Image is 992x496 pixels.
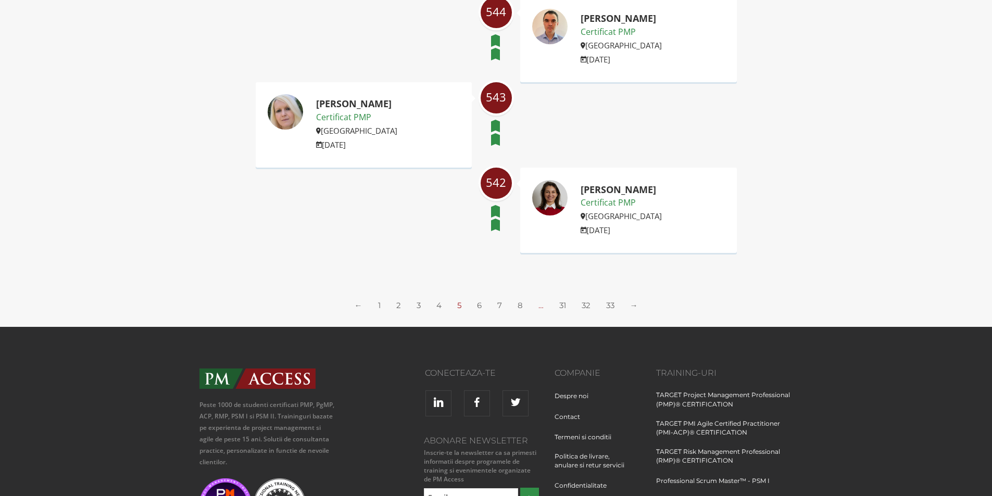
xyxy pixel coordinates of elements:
p: [DATE] [581,53,662,66]
a: Contact [555,412,588,431]
img: PMAccess [199,368,316,389]
p: [GEOGRAPHIC_DATA] [581,39,662,52]
h3: Abonare Newsletter [421,436,539,446]
a: 33 [606,300,614,310]
a: 4 [436,300,442,310]
p: [DATE] [316,138,397,151]
p: [DATE] [581,224,662,236]
a: 31 [559,300,566,310]
a: ← [355,300,362,310]
img: Cristina Diaconescu [532,180,568,216]
p: Certificat PMP [581,196,662,210]
h3: Training-uri [656,368,793,378]
a: TARGET Risk Management Professional (RMP)® CERTIFICATION [656,447,793,475]
p: [GEOGRAPHIC_DATA] [581,210,662,222]
a: 6 [477,300,482,310]
a: → [630,300,638,310]
span: 5 [457,300,461,310]
h2: [PERSON_NAME] [316,99,397,109]
a: 7 [497,300,502,310]
a: 2 [396,300,401,310]
a: Professional Scrum Master™ - PSM I [656,476,770,495]
a: Termeni si conditii [555,433,619,452]
img: Loredana Ioana Kiss [267,94,304,130]
span: 543 [481,91,512,104]
small: Inscrie-te la newsletter ca sa primesti informatii despre programele de training si evenimentele ... [421,448,539,484]
a: 32 [582,300,591,310]
p: Certificat PMP [581,26,662,39]
img: Cornel Gheorghe [532,8,568,45]
a: Politica de livrare, anulare si retur servicii [555,452,641,480]
span: 544 [481,5,512,18]
p: [GEOGRAPHIC_DATA] [316,124,397,137]
a: 1 [378,300,381,310]
h3: Conecteaza-te [351,368,496,378]
a: 8 [518,300,523,310]
p: Certificat PMP [316,111,397,124]
h2: [PERSON_NAME] [581,185,662,195]
span: 542 [481,176,512,189]
p: Peste 1000 de studenti certificati PMP, PgMP, ACP, RMP, PSM I si PSM II. Traininguri bazate pe ex... [199,399,336,468]
a: TARGET PMI Agile Certified Practitioner (PMI-ACP)® CERTIFICATION [656,419,793,447]
a: 3 [417,300,421,310]
span: … [538,300,544,310]
h3: Companie [555,368,641,378]
a: TARGET Project Management Professional (PMP)® CERTIFICATION [656,390,793,418]
h2: [PERSON_NAME] [581,14,662,24]
a: Despre noi [555,391,596,411]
